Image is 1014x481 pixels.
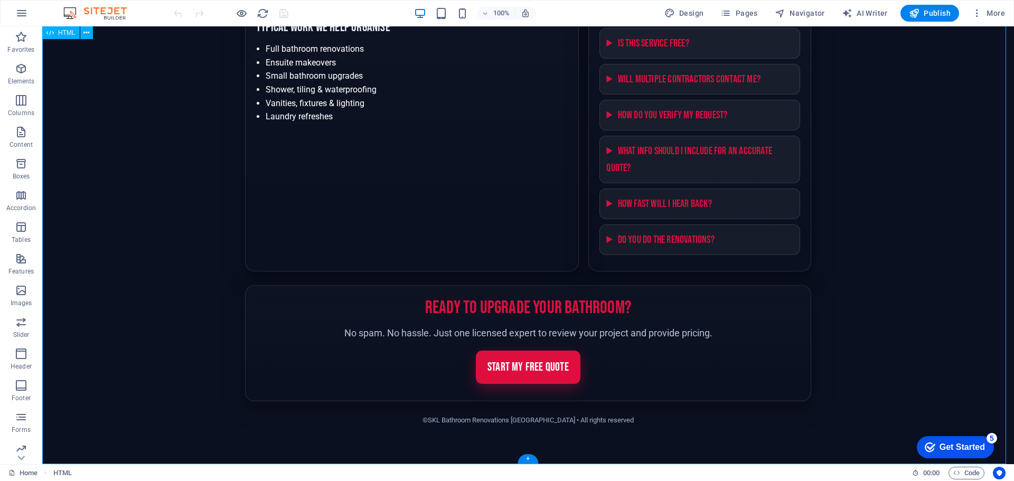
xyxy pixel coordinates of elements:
span: More [972,8,1005,18]
div: + [518,454,538,464]
p: Content [10,140,33,149]
p: Columns [8,109,34,117]
span: Design [664,8,704,18]
span: Pages [720,8,757,18]
span: Navigator [775,8,825,18]
button: reload [256,7,269,20]
span: Click to select. Double-click to edit [53,467,72,479]
span: Publish [909,8,951,18]
p: Footer [12,394,31,402]
p: Features [8,267,34,276]
a: Click to cancel selection. Double-click to open Pages [8,467,37,479]
div: Design (Ctrl+Alt+Y) [660,5,708,22]
img: Editor Logo [61,7,140,20]
i: On resize automatically adjust zoom level to fit chosen device. [521,8,530,18]
p: Images [11,299,32,307]
span: Code [953,467,980,479]
div: Get Started 5 items remaining, 0% complete [8,5,86,27]
p: Boxes [13,172,30,181]
p: Elements [8,77,35,86]
h6: Session time [912,467,940,479]
span: AI Writer [842,8,888,18]
p: Favorites [7,45,34,54]
button: More [968,5,1009,22]
span: HTML [58,30,76,36]
button: Pages [716,5,762,22]
p: Forms [12,426,31,434]
button: Code [949,467,984,479]
button: Navigator [771,5,829,22]
div: 5 [78,2,89,13]
p: Accordion [6,204,36,212]
i: Reload page [257,7,269,20]
p: Slider [13,331,30,339]
span: : [931,469,932,477]
button: Click here to leave preview mode and continue editing [235,7,248,20]
h6: 100% [493,7,510,20]
div: Get Started [31,12,77,21]
button: Usercentrics [993,467,1006,479]
span: 00 00 [923,467,940,479]
button: Publish [900,5,959,22]
nav: breadcrumb [53,467,72,479]
p: Tables [12,235,31,244]
button: Design [660,5,708,22]
p: Header [11,362,32,371]
button: AI Writer [838,5,892,22]
button: 100% [477,7,515,20]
